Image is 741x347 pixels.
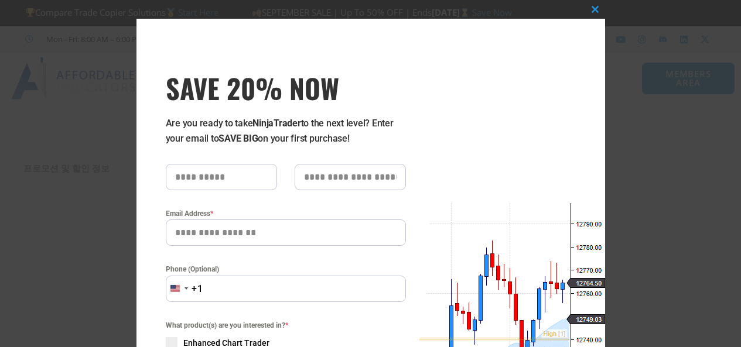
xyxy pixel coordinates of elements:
h3: SAVE 20% NOW [166,71,406,104]
strong: NinjaTrader [252,118,301,129]
span: What product(s) are you interested in? [166,319,406,331]
label: Email Address [166,208,406,219]
strong: SAVE BIG [218,133,258,144]
label: Phone (Optional) [166,263,406,275]
p: Are you ready to take to the next level? Enter your email to on your first purchase! [166,116,406,146]
button: Selected country [166,276,203,302]
div: +1 [192,281,203,297]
